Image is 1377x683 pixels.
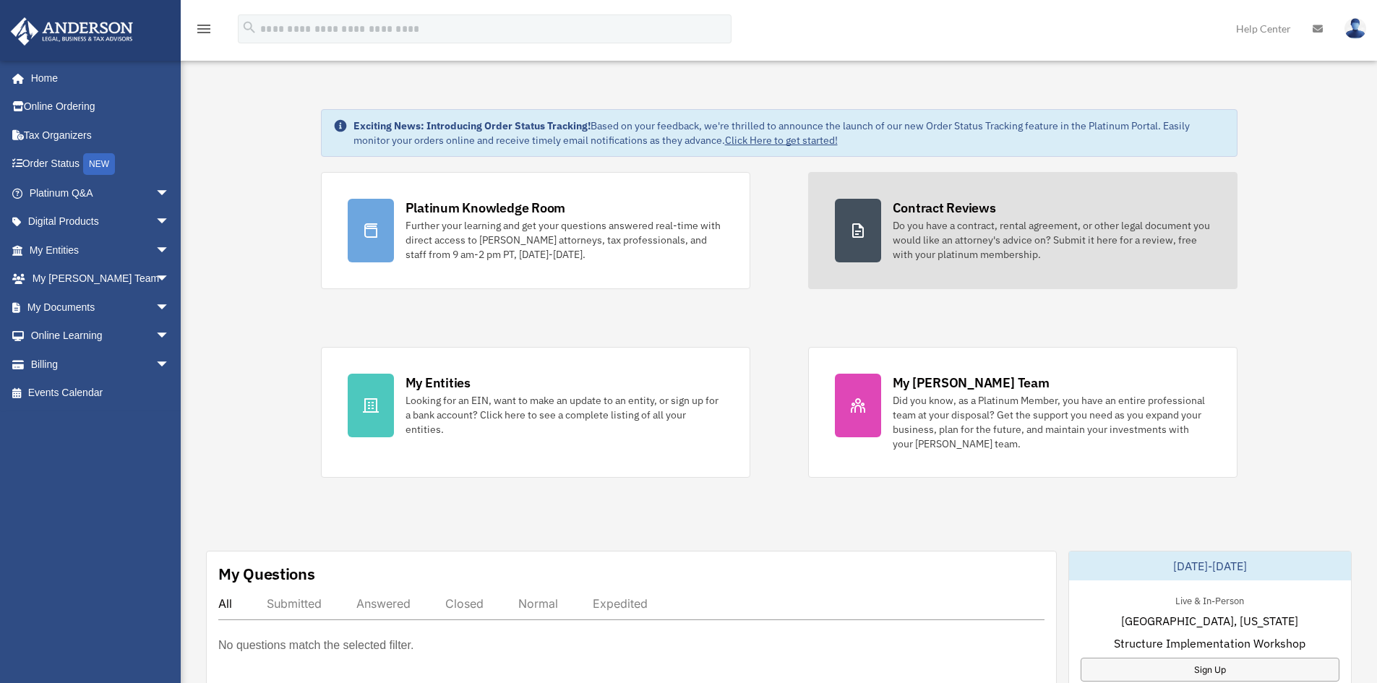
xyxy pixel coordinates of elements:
div: Contract Reviews [893,199,996,217]
a: Digital Productsarrow_drop_down [10,207,192,236]
span: arrow_drop_down [155,350,184,379]
div: Based on your feedback, we're thrilled to announce the launch of our new Order Status Tracking fe... [353,119,1225,147]
div: Do you have a contract, rental agreement, or other legal document you would like an attorney's ad... [893,218,1211,262]
span: arrow_drop_down [155,322,184,351]
div: Did you know, as a Platinum Member, you have an entire professional team at your disposal? Get th... [893,393,1211,451]
i: menu [195,20,213,38]
a: My [PERSON_NAME] Team Did you know, as a Platinum Member, you have an entire professional team at... [808,347,1237,478]
strong: Exciting News: Introducing Order Status Tracking! [353,119,591,132]
span: Structure Implementation Workshop [1114,635,1305,652]
a: Billingarrow_drop_down [10,350,192,379]
a: My [PERSON_NAME] Teamarrow_drop_down [10,265,192,293]
span: [GEOGRAPHIC_DATA], [US_STATE] [1121,612,1298,630]
div: Answered [356,596,411,611]
a: My Documentsarrow_drop_down [10,293,192,322]
a: My Entities Looking for an EIN, want to make an update to an entity, or sign up for a bank accoun... [321,347,750,478]
a: Sign Up [1081,658,1339,682]
span: arrow_drop_down [155,265,184,294]
a: Events Calendar [10,379,192,408]
div: All [218,596,232,611]
img: User Pic [1344,18,1366,39]
p: No questions match the selected filter. [218,635,413,656]
a: My Entitiesarrow_drop_down [10,236,192,265]
span: arrow_drop_down [155,179,184,208]
div: Further your learning and get your questions answered real-time with direct access to [PERSON_NAM... [406,218,724,262]
a: Click Here to get started! [725,134,838,147]
a: Platinum Q&Aarrow_drop_down [10,179,192,207]
div: Live & In-Person [1164,592,1256,607]
a: Order StatusNEW [10,150,192,179]
a: Tax Organizers [10,121,192,150]
div: NEW [83,153,115,175]
a: Home [10,64,184,93]
div: My Questions [218,563,315,585]
div: Expedited [593,596,648,611]
a: Online Learningarrow_drop_down [10,322,192,351]
div: My Entities [406,374,471,392]
i: search [241,20,257,35]
div: [DATE]-[DATE] [1069,551,1351,580]
a: Platinum Knowledge Room Further your learning and get your questions answered real-time with dire... [321,172,750,289]
div: Normal [518,596,558,611]
a: Contract Reviews Do you have a contract, rental agreement, or other legal document you would like... [808,172,1237,289]
a: Online Ordering [10,93,192,121]
a: menu [195,25,213,38]
div: Platinum Knowledge Room [406,199,566,217]
div: Looking for an EIN, want to make an update to an entity, or sign up for a bank account? Click her... [406,393,724,437]
span: arrow_drop_down [155,236,184,265]
img: Anderson Advisors Platinum Portal [7,17,137,46]
span: arrow_drop_down [155,207,184,237]
div: My [PERSON_NAME] Team [893,374,1050,392]
div: Closed [445,596,484,611]
span: arrow_drop_down [155,293,184,322]
div: Submitted [267,596,322,611]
